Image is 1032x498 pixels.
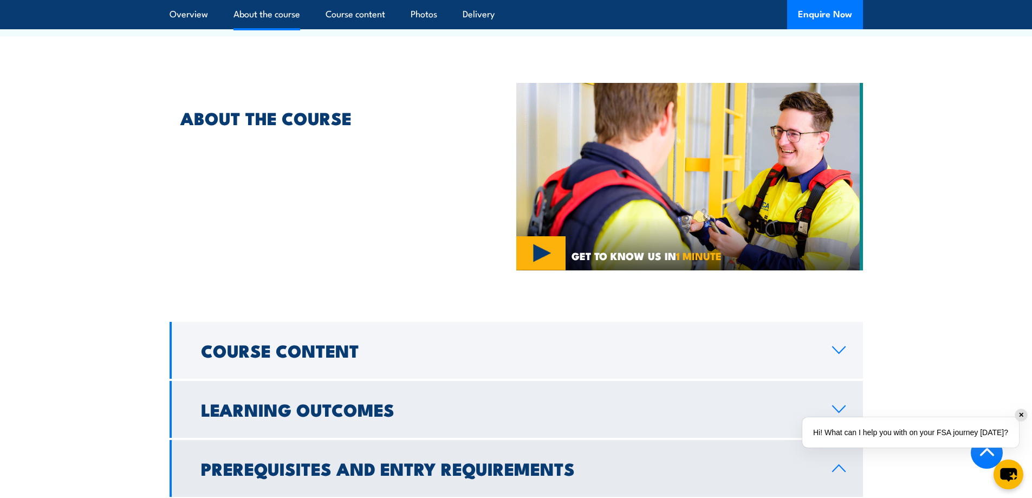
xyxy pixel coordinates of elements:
span: GET TO KNOW US IN [572,251,722,261]
div: Hi! What can I help you with on your FSA journey [DATE]? [802,417,1019,448]
div: ✕ [1015,409,1027,421]
a: Course Content [170,322,863,379]
img: Work Safely at Heights TRAINING (2) [516,83,863,270]
h2: Learning Outcomes [201,402,815,417]
h2: Prerequisites and Entry Requirements [201,461,815,476]
a: Learning Outcomes [170,381,863,438]
h2: ABOUT THE COURSE [180,110,466,125]
strong: 1 MINUTE [676,248,722,263]
a: Prerequisites and Entry Requirements [170,440,863,497]
h2: Course Content [201,342,815,358]
button: chat-button [994,460,1023,489]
